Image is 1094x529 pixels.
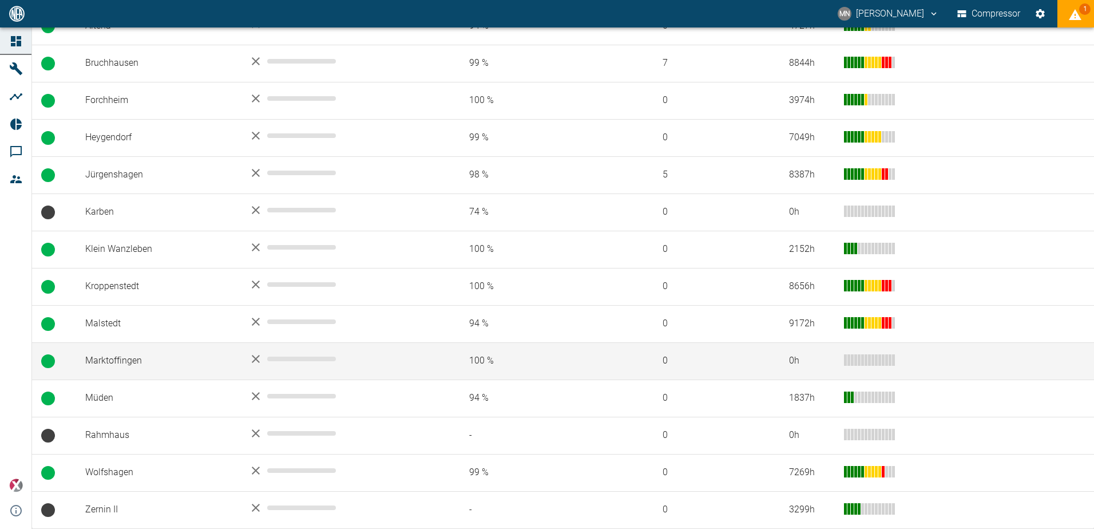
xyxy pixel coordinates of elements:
div: 0 h [789,206,835,219]
span: 0 [644,243,771,256]
span: Keine Daten [41,429,55,443]
span: 0 [644,429,771,442]
span: Betrieb [41,57,55,70]
span: Betrieb [41,280,55,294]
span: 99 % [451,466,626,479]
span: Betrieb [41,392,55,405]
span: 99 % [451,131,626,144]
div: No data [249,389,433,403]
img: logo [8,6,26,21]
span: 94 % [451,317,626,330]
td: Wolfshagen [76,454,240,491]
td: Zernin II [76,491,240,528]
span: 1 [1079,3,1091,15]
div: 0 h [789,354,835,368]
td: Klein Wanzleben [76,231,240,268]
div: MN [838,7,851,21]
span: Betrieb [41,466,55,480]
div: No data [249,129,433,143]
span: - [451,503,626,516]
div: 9172 h [789,317,835,330]
span: 0 [644,94,771,107]
span: 98 % [451,168,626,181]
div: No data [249,278,433,291]
span: 0 [644,503,771,516]
div: 8387 h [789,168,835,181]
span: Betrieb [41,168,55,182]
span: 100 % [451,280,626,293]
button: Compressor [955,3,1023,24]
span: 100 % [451,243,626,256]
span: 74 % [451,206,626,219]
div: 1837 h [789,392,835,405]
div: No data [249,501,433,515]
td: Malstedt [76,305,240,342]
span: Betrieb [41,354,55,368]
span: 0 [644,317,771,330]
div: 3974 h [789,94,835,107]
td: Karben [76,194,240,231]
div: No data [249,427,433,440]
div: No data [249,464,433,477]
td: Kroppenstedt [76,268,240,305]
div: 2152 h [789,243,835,256]
span: 94 % [451,392,626,405]
span: 0 [644,392,771,405]
span: 5 [644,168,771,181]
img: Xplore Logo [9,479,23,492]
div: No data [249,352,433,366]
td: Marktoffingen [76,342,240,380]
span: 99 % [451,57,626,70]
span: 0 [644,206,771,219]
td: Forchheim [76,82,240,119]
span: Keine Daten [41,503,55,517]
span: 0 [644,466,771,479]
div: No data [249,315,433,329]
span: 100 % [451,354,626,368]
div: 8844 h [789,57,835,70]
button: Einstellungen [1030,3,1051,24]
button: neumann@arcanum-energy.de [836,3,941,24]
div: 0 h [789,429,835,442]
div: No data [249,54,433,68]
span: Keine Daten [41,206,55,219]
span: 0 [644,131,771,144]
span: Betrieb [41,94,55,108]
td: Jürgenshagen [76,156,240,194]
span: 0 [644,280,771,293]
td: Rahmhaus [76,417,240,454]
span: - [451,429,626,442]
div: No data [249,240,433,254]
span: Betrieb [41,243,55,256]
td: Bruchhausen [76,45,240,82]
div: 7269 h [789,466,835,479]
div: 7049 h [789,131,835,144]
span: 0 [644,354,771,368]
span: Betrieb [41,317,55,331]
span: 7 [644,57,771,70]
div: 3299 h [789,503,835,516]
div: No data [249,203,433,217]
div: No data [249,92,433,105]
div: No data [249,166,433,180]
span: 100 % [451,94,626,107]
td: Heygendorf [76,119,240,156]
div: 8656 h [789,280,835,293]
td: Müden [76,380,240,417]
span: Betrieb [41,131,55,145]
